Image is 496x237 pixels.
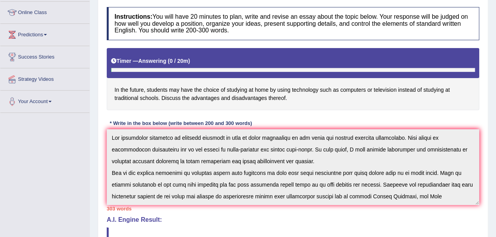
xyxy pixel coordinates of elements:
[115,13,152,20] b: Instructions:
[0,24,90,43] a: Predictions
[170,58,188,64] b: 0 / 20m
[107,216,479,223] h4: A.I. Engine Result:
[0,68,90,88] a: Strategy Videos
[138,58,167,64] b: Answering
[107,48,479,110] h4: In the future, students may have the choice of studying at home by using technology such as compu...
[107,7,479,40] h4: You will have 20 minutes to plan, write and revise an essay about the topic below. Your response ...
[0,46,90,66] a: Success Stories
[107,120,255,127] div: * Write in the box below (write between 200 and 300 words)
[107,205,479,212] div: 303 words
[188,58,190,64] b: )
[168,58,170,64] b: (
[0,2,90,21] a: Online Class
[0,91,90,110] a: Your Account
[111,58,190,64] h5: Timer —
